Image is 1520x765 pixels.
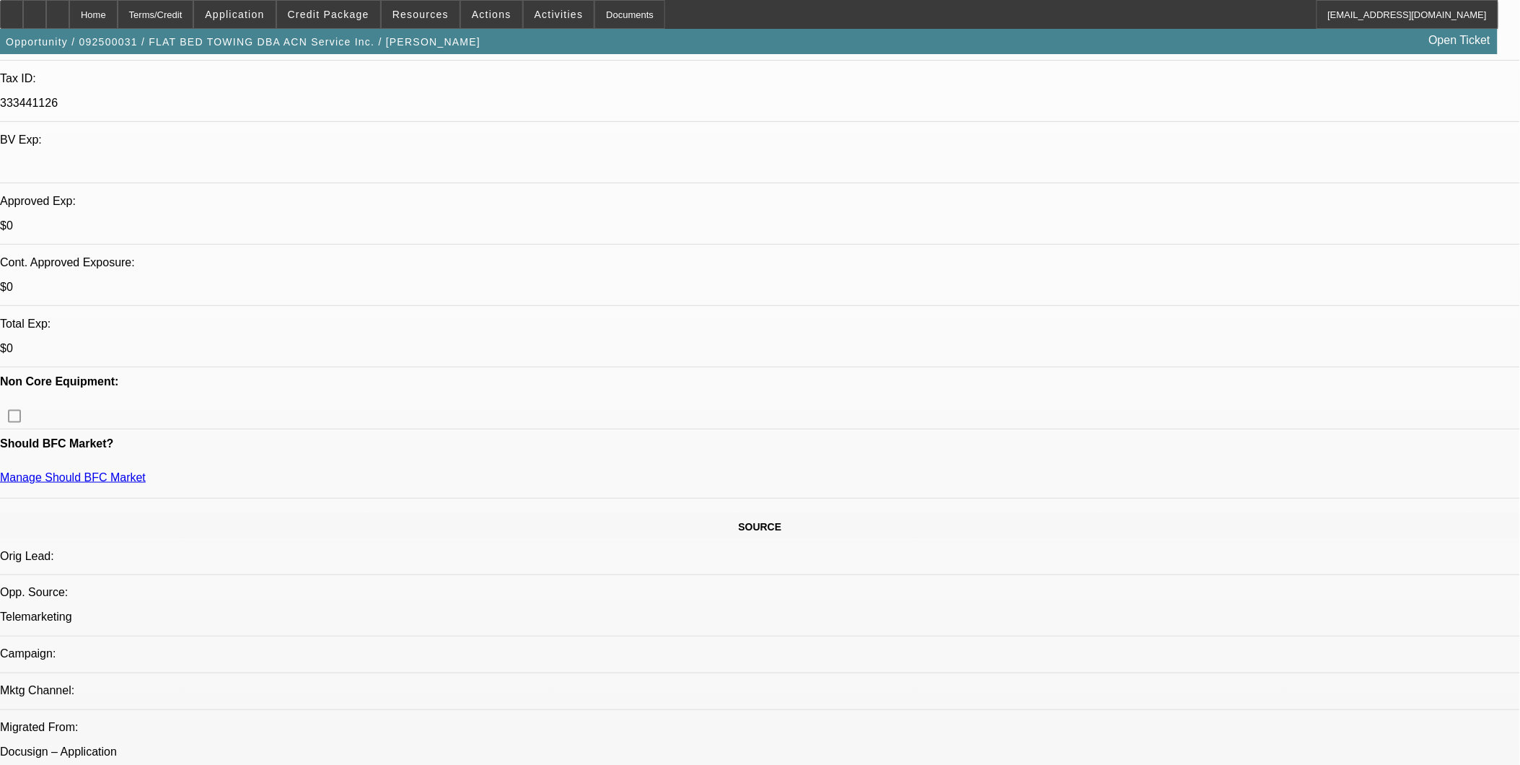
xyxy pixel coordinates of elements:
button: Credit Package [277,1,380,28]
a: Open Ticket [1423,28,1496,53]
button: Application [194,1,275,28]
button: Actions [461,1,522,28]
button: Activities [524,1,594,28]
span: Credit Package [288,9,369,20]
span: Actions [472,9,511,20]
span: Resources [392,9,449,20]
span: Activities [535,9,584,20]
span: Opportunity / 092500031 / FLAT BED TOWING DBA ACN Service Inc. / [PERSON_NAME] [6,36,480,48]
span: SOURCE [739,521,782,533]
button: Resources [382,1,460,28]
span: Application [205,9,264,20]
